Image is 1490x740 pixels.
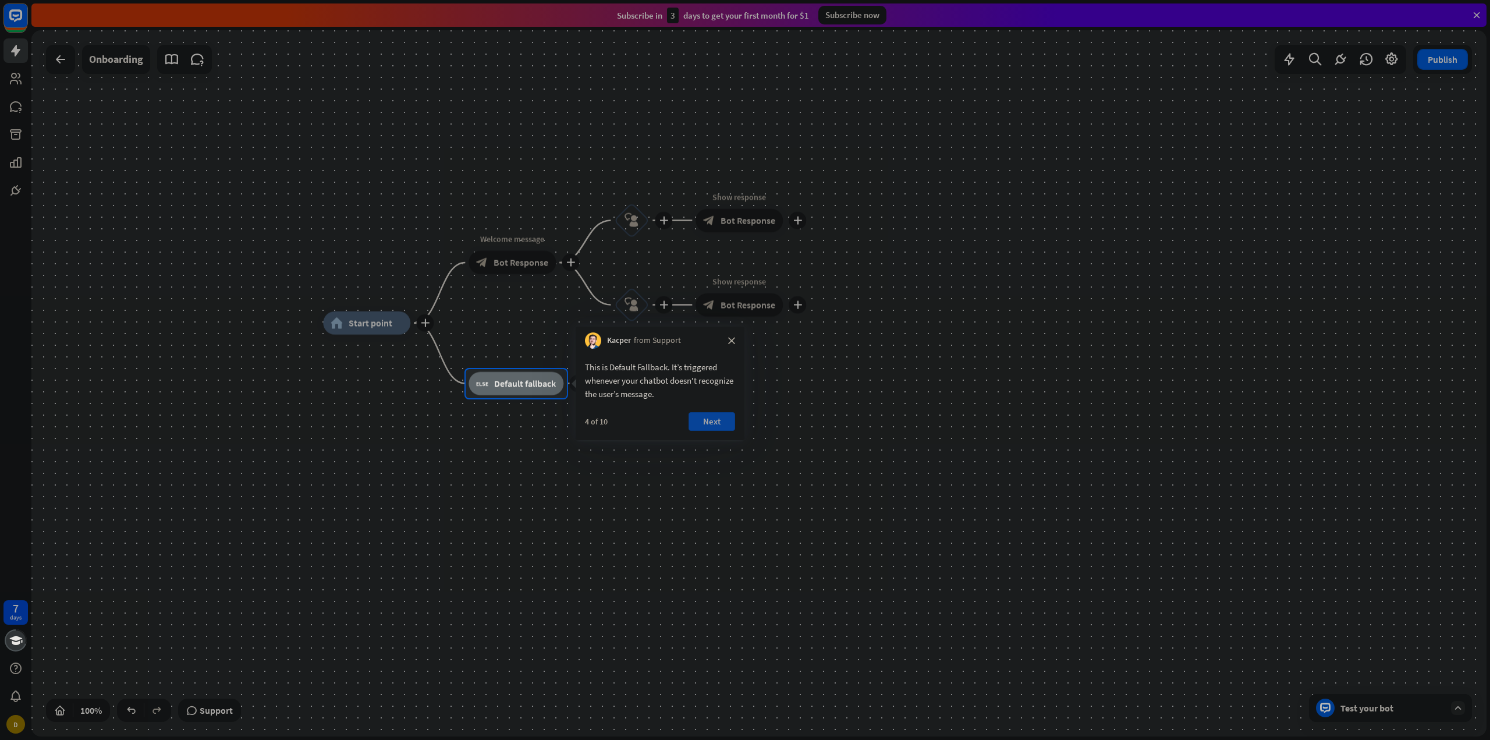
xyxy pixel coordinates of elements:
i: block_fallback [476,378,488,390]
span: from Support [634,335,681,346]
span: Kacper [607,335,631,346]
i: close [728,337,735,344]
span: Default fallback [494,378,556,390]
div: This is Default Fallback. It’s triggered whenever your chatbot doesn't recognize the user’s message. [585,360,735,401]
button: Open LiveChat chat widget [9,5,44,40]
div: 4 of 10 [585,416,608,427]
button: Next [689,412,735,431]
